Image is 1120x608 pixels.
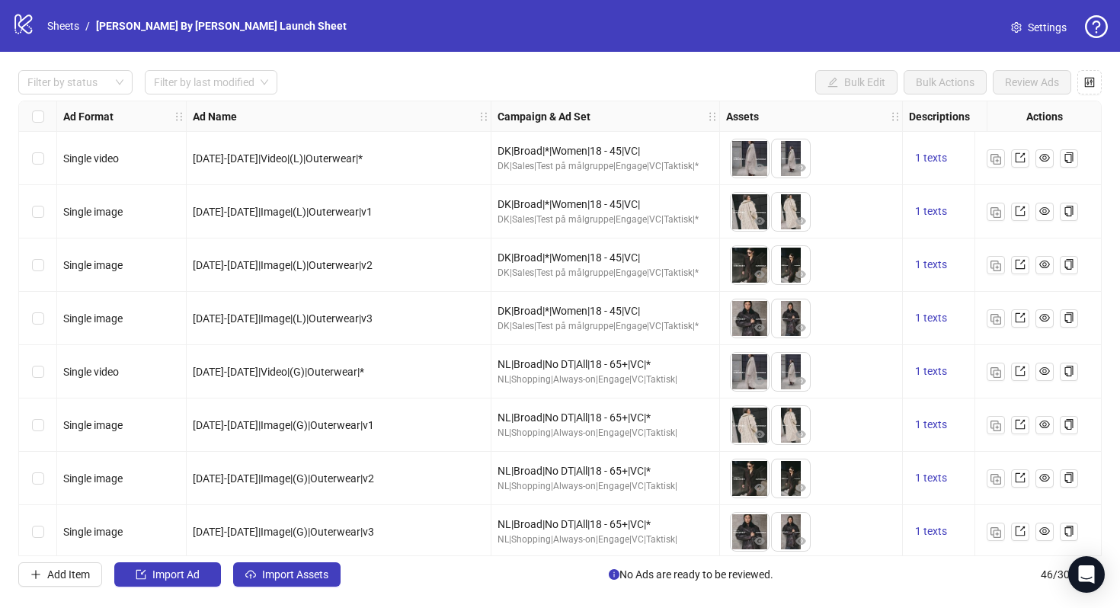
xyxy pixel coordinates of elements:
img: Duplicate [990,367,1001,378]
span: holder [718,111,728,122]
span: eye [754,429,765,440]
div: DK|Broad|*|Women|18 - 45|VC| [498,302,713,319]
span: [DATE]-[DATE]|Image|(G)|Outerwear|v2 [193,472,374,485]
span: eye [1039,472,1050,483]
span: eye [795,322,806,333]
img: Asset 1 [731,299,769,338]
span: 1 texts [915,258,947,270]
span: cloud-upload [245,569,256,580]
span: export [1015,366,1026,376]
img: Asset 1 [731,246,769,284]
div: NL|Broad|No DT|All|18 - 65+|VC|* [498,462,713,479]
strong: Ad Format [63,108,114,125]
button: Import Ad [114,562,221,587]
button: Preview [750,159,769,178]
span: copy [1064,366,1074,376]
span: eye [754,216,765,226]
span: export [1015,206,1026,216]
span: holder [174,111,184,122]
span: eye [795,162,806,173]
button: Preview [750,319,769,338]
span: 1 texts [915,205,947,217]
div: NL|Broad|No DT|All|18 - 65+|VC|* [498,409,713,426]
button: Duplicate [987,203,1005,221]
span: plus [30,569,41,580]
button: Preview [750,479,769,498]
div: Resize Ad Name column [487,101,491,131]
button: Duplicate [987,363,1005,381]
span: eye [1039,206,1050,216]
span: eye [1039,259,1050,270]
div: Resize Campaign & Ad Set column [715,101,719,131]
strong: Assets [726,108,759,125]
span: [DATE]-[DATE]|Image|(L)|Outerwear|v1 [193,206,373,218]
span: export [1015,259,1026,270]
div: Resize Ad Format column [182,101,186,131]
img: Duplicate [990,261,1001,271]
button: Duplicate [987,416,1005,434]
span: eye [1039,152,1050,163]
span: [DATE]-[DATE]|Image|(L)|Outerwear|v3 [193,312,373,325]
button: Preview [792,479,810,498]
button: Preview [792,159,810,178]
img: Asset 2 [772,353,810,391]
span: holder [890,111,901,122]
span: export [1015,419,1026,430]
span: export [1015,526,1026,536]
div: NL|Shopping|Always-on|Engage|VC|Taktisk| [498,373,713,387]
span: 1 texts [915,365,947,377]
span: Single image [63,312,123,325]
span: question-circle [1085,15,1108,38]
div: Select row 7 [19,452,57,505]
button: 1 texts [909,256,953,274]
div: Select row 8 [19,505,57,558]
button: 1 texts [909,523,953,541]
span: eye [795,269,806,280]
button: 1 texts [909,309,953,328]
div: Select row 1 [19,132,57,185]
span: holder [707,111,718,122]
button: 1 texts [909,363,953,381]
span: copy [1064,419,1074,430]
button: Import Assets [233,562,341,587]
span: eye [754,269,765,280]
button: Preview [792,533,810,551]
span: eye [754,376,765,386]
img: Asset 2 [772,299,810,338]
span: 1 texts [915,472,947,484]
button: Preview [792,319,810,338]
span: export [1015,152,1026,163]
span: copy [1064,259,1074,270]
span: [DATE]-[DATE]|Video|(G)|Outerwear|* [193,366,364,378]
button: Preview [750,213,769,231]
img: Asset 1 [731,193,769,231]
span: [DATE]-[DATE]|Image|(L)|Outerwear|v2 [193,259,373,271]
span: eye [795,429,806,440]
span: Single image [63,526,123,538]
span: control [1084,77,1095,88]
img: Asset 1 [731,406,769,444]
div: Select row 2 [19,185,57,238]
button: Configure table settings [1077,70,1102,94]
div: DK|Sales|Test på målgruppe|Engage|VC|Taktisk|* [498,159,713,174]
div: DK|Broad|*|Women|18 - 45|VC| [498,142,713,159]
div: NL|Broad|No DT|All|18 - 65+|VC|* [498,356,713,373]
div: DK|Sales|Test på målgruppe|Engage|VC|Taktisk|* [498,319,713,334]
img: Asset 2 [772,139,810,178]
img: Duplicate [990,314,1001,325]
span: import [136,569,146,580]
span: info-circle [609,569,619,580]
li: / [85,18,90,34]
span: eye [754,162,765,173]
span: [DATE]-[DATE]|Video|(L)|Outerwear|* [193,152,363,165]
button: Duplicate [987,523,1005,541]
div: DK|Broad|*|Women|18 - 45|VC| [498,249,713,266]
img: Duplicate [990,207,1001,218]
button: Preview [750,373,769,391]
button: 1 texts [909,469,953,488]
span: Import Ad [152,568,200,581]
img: Duplicate [990,154,1001,165]
div: NL|Shopping|Always-on|Engage|VC|Taktisk| [498,479,713,494]
div: NL|Shopping|Always-on|Engage|VC|Taktisk| [498,426,713,440]
div: Select row 3 [19,238,57,292]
